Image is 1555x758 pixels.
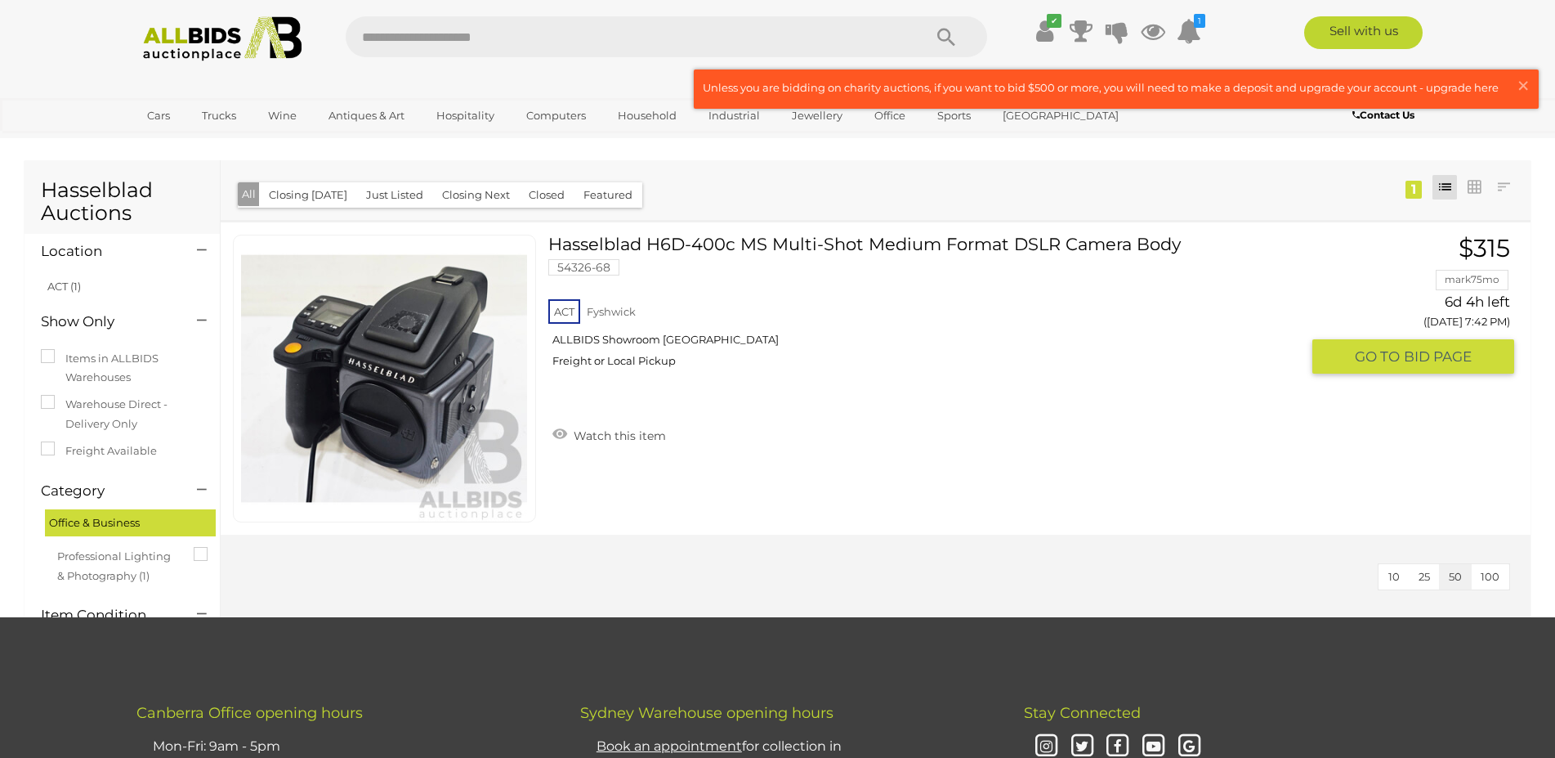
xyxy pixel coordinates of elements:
[548,422,670,446] a: Watch this item
[1194,14,1205,28] i: 1
[1404,348,1472,366] span: BID PAGE
[1312,339,1514,375] button: GO TOBID PAGE
[1388,570,1400,583] span: 10
[191,102,247,129] a: Trucks
[597,738,742,754] u: Book an appointment
[1355,348,1404,366] span: GO TO
[1024,704,1141,722] span: Stay Connected
[136,704,363,722] span: Canberra Office opening hours
[1033,16,1057,46] a: ✔
[41,349,203,388] label: Items in ALLBIDS Warehouses
[1516,70,1530,101] span: ×
[259,182,357,208] button: Closing [DATE]
[561,235,1300,380] a: Hasselblad H6D-400c MS Multi-Shot Medium Format DSLR Camera Body 54326-68 ACT Fyshwick ALLBIDS Sh...
[1378,564,1410,590] button: 10
[927,102,981,129] a: Sports
[781,102,853,129] a: Jewellery
[45,509,216,536] div: Office & Business
[356,182,433,208] button: Just Listed
[1481,570,1499,583] span: 100
[905,16,987,57] button: Search
[519,182,574,208] button: Closed
[516,102,597,129] a: Computers
[41,483,172,499] h4: Category
[1177,16,1201,46] a: 1
[432,182,520,208] button: Closing Next
[1405,181,1422,199] div: 1
[136,102,181,129] a: Cars
[580,704,833,722] span: Sydney Warehouse opening hours
[574,182,642,208] button: Featured
[41,395,203,433] label: Warehouse Direct - Delivery Only
[238,182,260,206] button: All
[134,16,311,61] img: Allbids.com.au
[1471,564,1509,590] button: 100
[1352,106,1419,124] a: Contact Us
[1304,16,1423,49] a: Sell with us
[1047,14,1061,28] i: ✔
[57,543,180,585] span: Professional Lighting & Photography (1)
[426,102,505,129] a: Hospitality
[1459,233,1510,263] span: $315
[41,244,172,259] h4: Location
[1439,564,1472,590] button: 50
[241,235,527,522] img: 54326-68a.jpg
[41,179,203,224] h1: Hasselblad Auctions
[1352,109,1414,121] b: Contact Us
[41,314,172,330] h4: Show Only
[1449,570,1462,583] span: 50
[864,102,916,129] a: Office
[1325,235,1514,375] a: $315 mark75mo 6d 4h left ([DATE] 7:42 PM) GO TOBID PAGE
[318,102,415,129] a: Antiques & Art
[257,102,307,129] a: Wine
[607,102,687,129] a: Household
[47,280,81,293] a: ACT (1)
[1409,564,1440,590] button: 25
[41,608,172,623] h4: Item Condition
[570,428,666,443] span: Watch this item
[992,102,1129,129] a: [GEOGRAPHIC_DATA]
[41,442,157,460] label: Freight Available
[698,102,771,129] a: Industrial
[1419,570,1430,583] span: 25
